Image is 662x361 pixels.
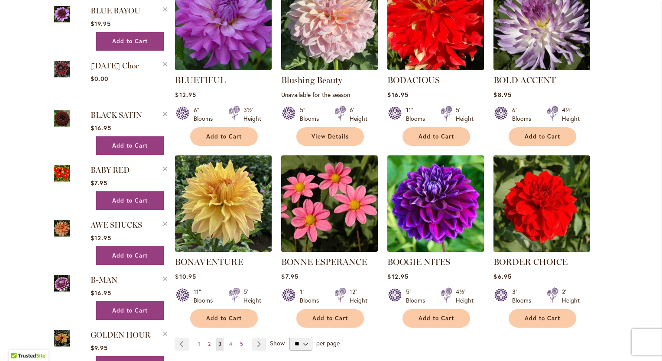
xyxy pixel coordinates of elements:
[296,309,364,328] button: Add to Cart
[493,64,590,72] a: BOLD ACCENT
[91,220,142,230] a: AWE SHUCKS
[175,245,272,254] a: Bonaventure
[206,338,213,351] a: 2
[54,274,70,295] a: B-MAN
[112,142,148,149] span: Add to Cart
[6,330,31,355] iframe: Launch Accessibility Center
[281,75,342,85] a: Blushing Beauty
[112,197,148,204] span: Add to Cart
[493,90,511,99] span: $8.95
[54,109,70,130] a: BLACK SATIN
[493,257,568,267] a: BORDER CHOICE
[54,329,70,348] img: Golden Hour
[229,341,232,347] span: 4
[112,38,148,45] span: Add to Cart
[493,75,556,85] a: BOLD ACCENT
[91,19,111,28] span: $19.95
[387,245,484,254] a: BOOGIE NITES
[270,339,285,347] span: Show
[54,329,70,350] a: Golden Hour
[91,61,139,71] a: [DATE] Choc
[402,127,470,146] button: Add to Cart
[96,136,164,155] button: Add to Cart
[54,219,70,240] a: AWE SHUCKS
[281,155,378,252] img: BONNE ESPERANCE
[190,309,258,328] button: Add to Cart
[312,315,348,322] span: Add to Cart
[91,344,108,352] span: $9.95
[387,272,408,280] span: $12.95
[190,127,258,146] button: Add to Cart
[54,59,70,79] img: Karma Choc
[387,155,484,252] img: BOOGIE NITES
[456,287,474,305] div: 4½' Height
[525,133,560,140] span: Add to Cart
[54,4,70,24] img: BLUE BAYOU
[218,341,221,347] span: 3
[91,234,111,242] span: $12.95
[175,64,272,72] a: Bluetiful
[512,287,536,305] div: 3" Blooms
[525,315,560,322] span: Add to Cart
[175,272,196,280] span: $10.95
[509,127,576,146] button: Add to Cart
[112,252,148,259] span: Add to Cart
[406,287,430,305] div: 5" Blooms
[91,74,108,83] span: $0.00
[206,133,242,140] span: Add to Cart
[281,272,298,280] span: $7.95
[91,110,142,120] a: BLACK SATIN
[54,164,70,183] img: BABY RED
[562,106,580,123] div: 4½' Height
[281,245,378,254] a: BONNE ESPERANCE
[493,245,590,254] a: BORDER CHOICE
[562,287,580,305] div: 2' Height
[194,106,218,123] div: 6" Blooms
[387,90,408,99] span: $16.95
[387,257,450,267] a: BOOGIE NITES
[91,179,107,187] span: $7.95
[96,32,164,51] button: Add to Cart
[208,341,211,347] span: 2
[96,191,164,210] button: Add to Cart
[91,165,130,175] a: BABY RED
[194,287,218,305] div: 11" Blooms
[387,64,484,72] a: BODACIOUS
[54,59,70,81] a: Karma Choc
[509,309,576,328] button: Add to Cart
[91,6,140,16] a: BLUE BAYOU
[419,315,454,322] span: Add to Cart
[96,246,164,265] button: Add to Cart
[54,4,70,26] a: BLUE BAYOU
[173,153,274,255] img: Bonaventure
[175,257,243,267] a: BONAVENTURE
[91,124,111,132] span: $16.95
[91,289,111,297] span: $16.95
[227,338,234,351] a: 4
[300,106,324,123] div: 5" Blooms
[196,338,202,351] a: 1
[402,309,470,328] button: Add to Cart
[406,106,430,123] div: 11" Blooms
[91,330,150,340] a: GOLDEN HOUR
[312,133,349,140] span: View Details
[198,341,200,347] span: 1
[419,133,454,140] span: Add to Cart
[281,64,378,72] a: Blushing Beauty
[512,106,536,123] div: 6" Blooms
[316,339,340,347] span: per page
[350,287,367,305] div: 12" Height
[350,106,367,123] div: 6' Height
[240,341,243,347] span: 5
[296,127,364,146] a: View Details
[206,315,242,322] span: Add to Cart
[387,75,440,85] a: BODACIOUS
[300,287,324,305] div: 1" Blooms
[243,106,261,123] div: 3½' Height
[96,301,164,320] button: Add to Cart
